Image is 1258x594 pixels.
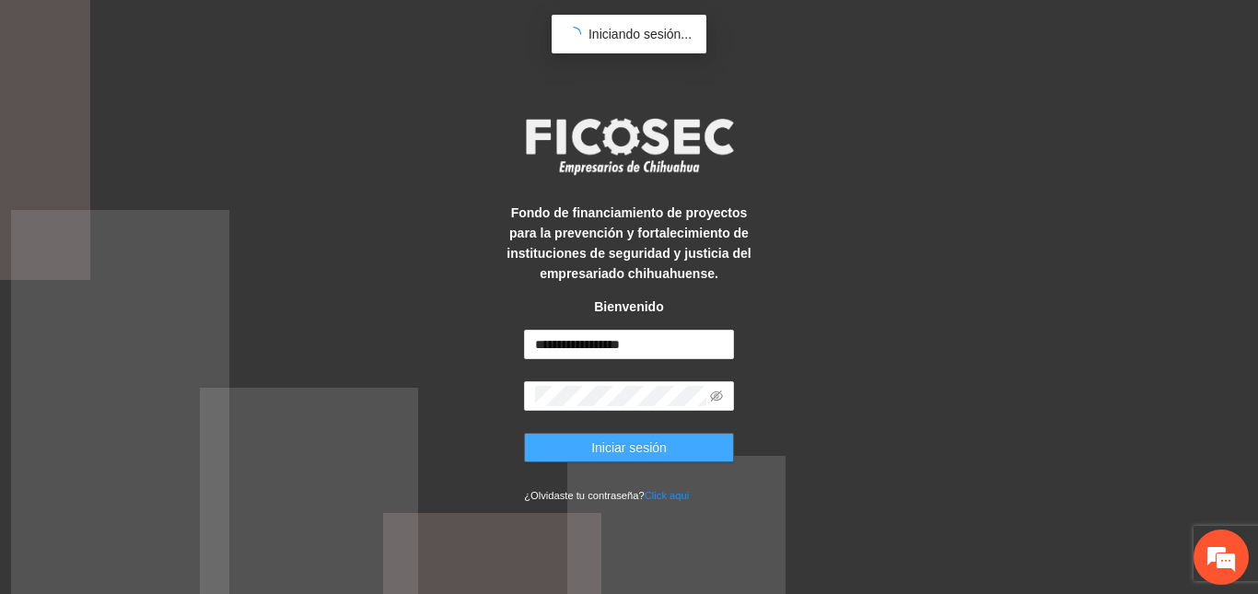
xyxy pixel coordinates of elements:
small: ¿Olvidaste tu contraseña? [524,490,689,501]
span: loading [565,26,582,43]
span: Iniciando sesión... [588,27,692,41]
strong: Bienvenido [594,299,663,314]
strong: Fondo de financiamiento de proyectos para la prevención y fortalecimiento de instituciones de seg... [507,205,751,281]
span: eye-invisible [710,390,723,402]
a: Click aqui [645,490,690,501]
img: logo [514,112,744,181]
button: Iniciar sesión [524,433,734,462]
span: Iniciar sesión [591,437,667,458]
